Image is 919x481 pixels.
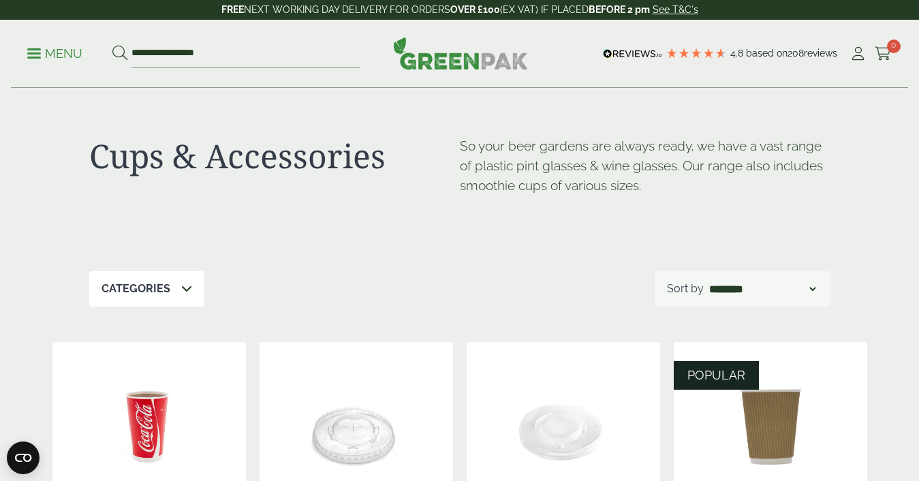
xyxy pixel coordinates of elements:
[589,4,650,15] strong: BEFORE 2 pm
[603,49,662,59] img: REVIEWS.io
[89,136,460,176] h1: Cups & Accessories
[788,48,804,59] span: 208
[730,48,746,59] span: 4.8
[393,37,528,69] img: GreenPak Supplies
[27,46,82,59] a: Menu
[102,281,170,297] p: Categories
[460,136,830,195] p: So your beer gardens are always ready, we have a vast range of plastic pint glasses & wine glasse...
[7,441,40,474] button: Open CMP widget
[653,4,698,15] a: See T&C's
[850,47,867,61] i: My Account
[450,4,500,15] strong: OVER £100
[667,281,704,297] p: Sort by
[875,44,892,64] a: 0
[887,40,901,53] span: 0
[27,46,82,62] p: Menu
[687,368,745,382] span: POPULAR
[706,281,818,297] select: Shop order
[875,47,892,61] i: Cart
[221,4,244,15] strong: FREE
[804,48,837,59] span: reviews
[746,48,788,59] span: Based on
[666,47,727,59] div: 4.79 Stars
